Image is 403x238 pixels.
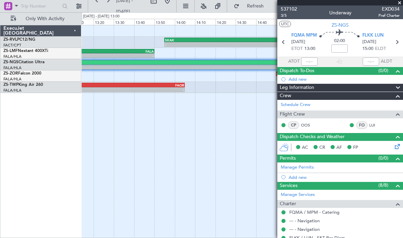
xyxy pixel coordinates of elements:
[378,5,400,13] span: EXD034
[175,19,195,25] div: 14:00
[3,54,22,59] a: FALA/HLA
[332,22,349,29] span: ZS-NGS
[369,122,385,128] a: LUI
[3,60,18,64] span: ZS-NGS
[288,121,299,129] div: CP
[289,174,400,180] div: Add new
[3,77,22,82] a: FALA/HLA
[256,38,347,42] div: FACT
[289,209,339,215] a: FQMA / MPM - Catering
[281,13,297,18] span: 3/5
[279,21,291,27] button: UTC
[378,67,388,74] span: (0/0)
[18,16,72,21] span: Only With Activity
[165,42,256,47] div: -
[301,57,318,66] input: --:--
[280,110,305,118] span: Flight Crew
[289,218,320,224] a: --- - Navigation
[302,144,308,151] span: AC
[281,102,310,108] a: Schedule Crew
[3,83,18,87] span: ZS-TWP
[8,13,74,24] button: Only With Activity
[378,13,400,18] span: Pref Charter
[304,45,315,52] span: 13:00
[94,19,114,25] div: 13:20
[216,19,236,25] div: 14:20
[180,61,306,65] div: FLKK
[289,226,320,232] a: --- - Navigation
[281,191,315,198] a: Manage Services
[58,83,184,87] div: FAOR
[276,19,297,25] div: 14:50
[280,200,296,208] span: Charter
[378,155,388,162] span: (0/0)
[280,155,296,162] span: Permits
[291,45,303,52] span: ETOT
[336,144,342,151] span: AF
[256,19,277,25] div: 14:40
[280,84,314,92] span: Leg Information
[3,38,17,42] span: ZS-RVL
[73,19,94,25] div: 13:10
[231,1,272,12] button: Refresh
[134,19,155,25] div: 13:40
[3,38,35,42] a: ZS-RVLPC12/NG
[291,39,305,45] span: [DATE]
[3,60,44,64] a: ZS-NGSCitation Ultra
[42,54,154,58] div: -
[378,182,388,189] span: (8/8)
[3,88,22,93] a: FALA/HLA
[3,65,22,70] a: FALA/HLA
[3,49,18,53] span: ZS-LMF
[362,32,384,39] span: FLKK LUN
[319,144,325,151] span: CR
[280,92,291,100] span: Crew
[3,71,41,76] a: ZS-ZORFalcon 2000
[21,1,60,11] input: Trip Number
[53,65,180,69] div: -
[334,38,345,44] span: 02:00
[154,19,175,25] div: 13:50
[3,71,18,76] span: ZS-ZOR
[277,72,327,76] div: FBSK
[165,38,256,42] div: SKAK
[281,164,314,171] a: Manage Permits
[356,121,367,129] div: FO
[280,182,297,190] span: Services
[241,4,269,9] span: Refresh
[256,42,347,47] div: -
[329,9,351,16] div: Underway
[195,19,216,25] div: 14:10
[375,45,386,52] span: ELDT
[58,88,184,92] div: -
[281,5,297,13] span: 537102
[114,19,134,25] div: 13:30
[291,32,317,39] span: FQMA MPM
[3,83,43,87] a: ZS-TWPKing Air 260
[180,65,306,69] div: -
[353,144,358,151] span: FP
[381,58,392,65] span: ALDT
[3,49,48,53] a: ZS-LMFNextant 400XTi
[42,49,154,53] div: FALA
[280,133,345,141] span: Dispatch Checks and Weather
[277,76,327,80] div: -
[288,58,300,65] span: ATOT
[53,61,180,65] div: FQMA
[362,39,376,45] span: [DATE]
[301,122,316,128] a: OOS
[280,67,314,75] span: Dispatch To-Dos
[289,76,400,82] div: Add new
[236,19,256,25] div: 14:30
[3,43,21,48] a: FACT/CPT
[83,14,120,19] div: [DATE] - [DATE] 13:00
[362,45,373,52] span: 15:00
